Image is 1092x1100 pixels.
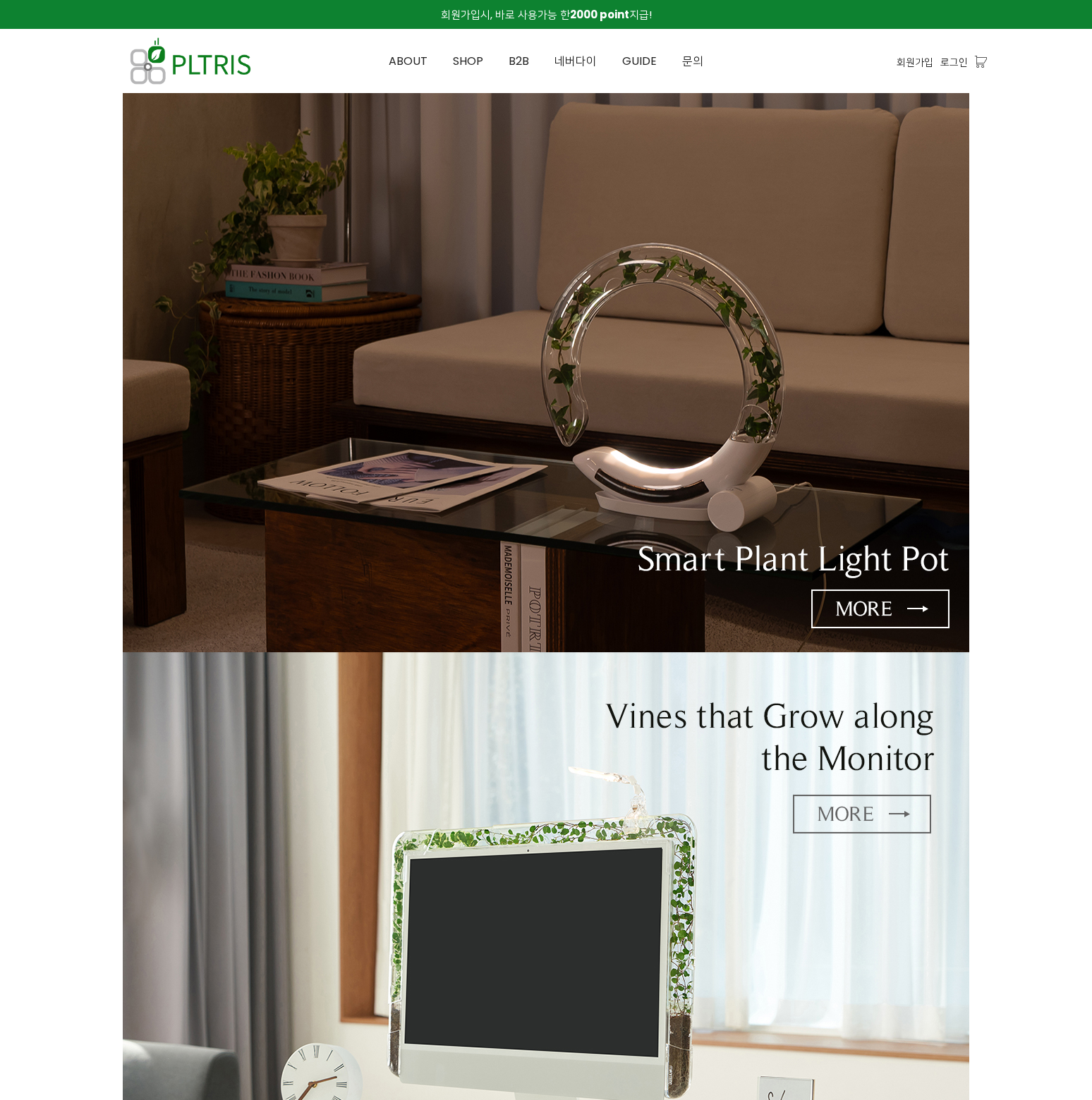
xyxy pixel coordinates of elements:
[940,54,968,70] a: 로그인
[376,30,440,93] a: ABOUT
[389,53,427,69] span: ABOUT
[609,30,669,93] a: GUIDE
[622,53,657,69] span: GUIDE
[897,54,933,70] a: 회원가입
[570,7,629,22] strong: 2000 point
[496,30,542,93] a: B2B
[669,30,716,93] a: 문의
[542,30,609,93] a: 네버다이
[554,53,597,69] span: 네버다이
[440,30,496,93] a: SHOP
[682,53,703,69] span: 문의
[509,53,529,69] span: B2B
[441,7,652,22] span: 회원가입시, 바로 사용가능 한 지급!
[453,53,483,69] span: SHOP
